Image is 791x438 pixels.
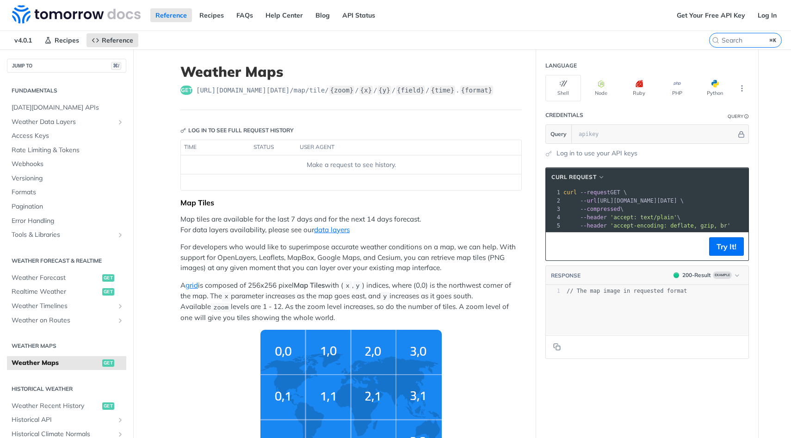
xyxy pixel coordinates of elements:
span: zoom [213,304,228,311]
span: [DATE][DOMAIN_NAME] APIs [12,103,124,112]
a: FAQs [231,8,258,22]
div: 1 [546,188,562,197]
span: Example [713,271,732,279]
a: Formats [7,185,126,199]
a: Log in to use your API keys [556,148,637,158]
span: Weather Recent History [12,401,100,411]
a: API Status [337,8,380,22]
div: QueryInformation [728,113,749,120]
span: 'accept: text/plain' [610,214,677,221]
a: Realtime Weatherget [7,285,126,299]
a: Reference [150,8,192,22]
button: Python [697,75,733,101]
span: --header [580,214,607,221]
p: Map tiles are available for the last 7 days and for the next 14 days forecast. For data layers av... [180,214,522,235]
span: --header [580,222,607,229]
a: Log In [753,8,782,22]
h2: Historical Weather [7,385,126,393]
button: Copy to clipboard [550,340,563,354]
a: Versioning [7,172,126,185]
span: Weather Maps [12,358,100,368]
span: curl [563,189,577,196]
span: Weather on Routes [12,316,114,325]
span: Weather Data Layers [12,117,114,127]
div: Query [728,113,743,120]
div: 3 [546,205,562,213]
span: --url [580,197,597,204]
label: {y} [377,86,391,95]
span: Access Keys [12,131,124,141]
th: time [181,140,250,155]
span: 200 [674,272,679,278]
span: cURL Request [551,173,596,181]
button: Show subpages for Weather Data Layers [117,118,124,126]
div: Log in to see full request history [180,126,294,135]
span: Weather Forecast [12,273,100,283]
span: --request [580,189,610,196]
kbd: ⌘K [767,36,779,45]
span: 'accept-encoding: deflate, gzip, br' [610,222,730,229]
a: Rate Limiting & Tokens [7,143,126,157]
p: A is composed of 256x256 pixel with ( , ) indices, where (0,0) is the northwest corner of the map... [180,280,522,323]
a: Weather Data LayersShow subpages for Weather Data Layers [7,115,126,129]
div: Language [545,62,577,70]
button: Shell [545,75,581,101]
svg: More ellipsis [738,84,746,93]
a: Tools & LibrariesShow subpages for Tools & Libraries [7,228,126,242]
span: Weather Timelines [12,302,114,311]
a: Error Handling [7,214,126,228]
label: {x} [359,86,373,95]
a: Weather TimelinesShow subpages for Weather Timelines [7,299,126,313]
span: get [102,359,114,367]
button: PHP [659,75,695,101]
a: Weather Forecastget [7,271,126,285]
button: Copy to clipboard [550,240,563,253]
span: Rate Limiting & Tokens [12,146,124,155]
img: Tomorrow.io Weather API Docs [12,5,141,24]
h1: Weather Maps [180,63,522,80]
span: x [224,293,228,300]
label: {zoom} [329,86,355,95]
a: data layers [314,225,350,234]
span: Versioning [12,174,124,183]
strong: Map Tiles [294,281,325,290]
button: Try It! [709,237,744,256]
button: Show subpages for Weather Timelines [117,302,124,310]
a: Get Your Free API Key [672,8,750,22]
span: [URL][DOMAIN_NAME][DATE] \ [563,197,684,204]
button: 200200-ResultExample [669,271,744,280]
span: Webhooks [12,160,124,169]
span: y [356,283,359,290]
span: GET \ [563,189,627,196]
div: Map Tiles [180,198,522,207]
label: {field} [396,86,425,95]
span: --compressed [580,206,620,212]
button: Query [546,125,572,143]
span: get [102,288,114,296]
a: Weather Mapsget [7,356,126,370]
button: JUMP TO⌘/ [7,59,126,73]
button: Node [583,75,619,101]
a: Weather on RoutesShow subpages for Weather on Routes [7,314,126,327]
div: 200 - Result [682,271,711,279]
span: https://api.tomorrow.io/v4/map/tile/{zoom}/{x}/{y}/{field}/{time}.{format} [196,86,494,95]
a: Access Keys [7,129,126,143]
span: Error Handling [12,216,124,226]
th: user agent [297,140,503,155]
a: Reference [87,33,138,47]
span: get [102,274,114,282]
a: Blog [310,8,335,22]
p: For developers who would like to superimpose accurate weather conditions on a map, we can help. W... [180,242,522,273]
h2: Fundamentals [7,86,126,95]
span: Formats [12,188,124,197]
button: cURL Request [548,173,608,182]
svg: Search [712,37,719,44]
button: RESPONSE [550,271,581,280]
div: 4 [546,213,562,222]
a: Webhooks [7,157,126,171]
button: Show subpages for Historical Climate Normals [117,431,124,438]
h2: Weather Forecast & realtime [7,257,126,265]
span: y [383,293,387,300]
div: 5 [546,222,562,230]
span: Query [550,130,567,138]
